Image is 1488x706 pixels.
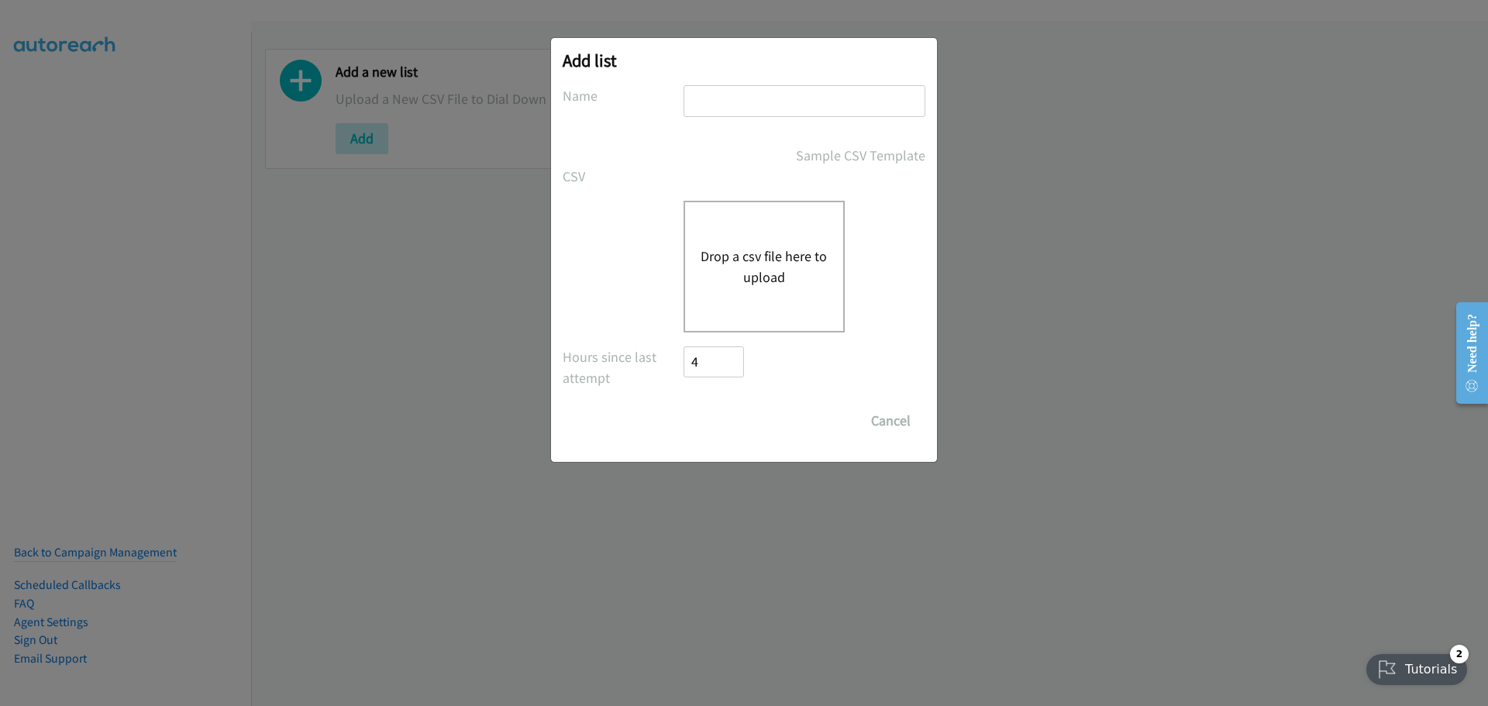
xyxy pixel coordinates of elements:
label: Hours since last attempt [563,346,684,388]
h2: Add list [563,50,925,71]
iframe: Checklist [1357,639,1476,694]
button: Cancel [856,405,925,436]
label: Name [563,85,684,106]
a: Sample CSV Template [796,145,925,166]
button: Drop a csv file here to upload [701,246,828,288]
iframe: Resource Center [1443,291,1488,415]
label: CSV [563,166,684,187]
